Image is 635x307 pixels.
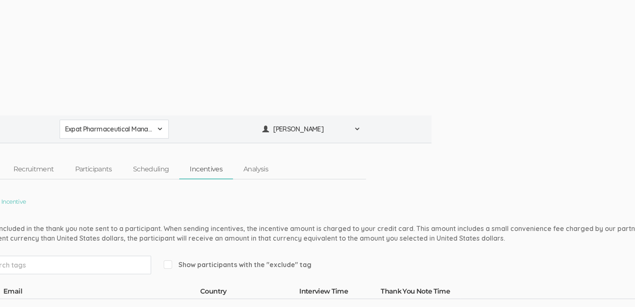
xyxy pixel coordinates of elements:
[257,120,366,139] button: [PERSON_NAME]
[3,160,64,178] a: Recruitment
[381,287,460,299] th: Thank You Note Time
[200,287,299,299] th: Country
[273,124,349,134] span: [PERSON_NAME]
[299,287,381,299] th: Interview Time
[164,260,311,270] span: Show participants with the "exclude" tag
[64,160,122,178] a: Participants
[60,120,169,139] button: Expat Pharmaceutical Managers
[65,124,152,134] span: Expat Pharmaceutical Managers
[3,287,200,299] th: Email
[233,160,279,178] a: Analysis
[123,160,180,178] a: Scheduling
[179,160,233,178] a: Incentives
